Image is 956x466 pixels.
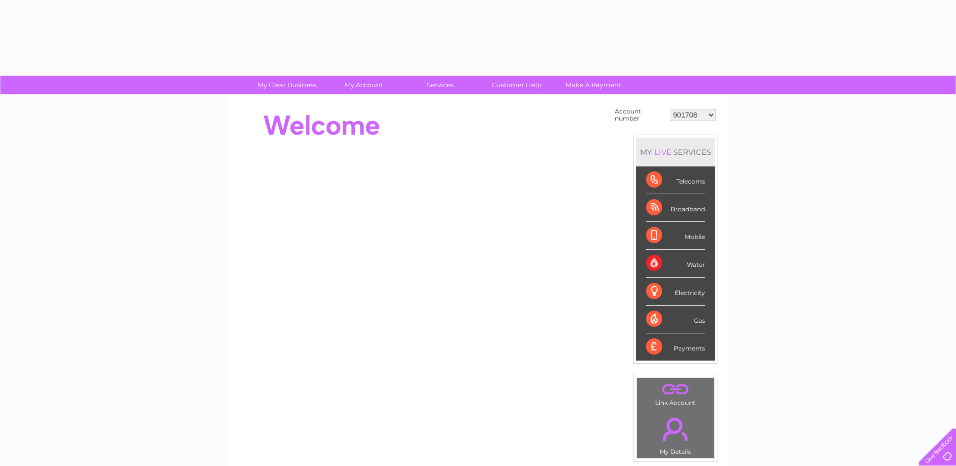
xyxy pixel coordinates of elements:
div: Payments [646,333,705,361]
a: My Clear Business [245,76,329,94]
a: My Account [322,76,405,94]
div: Water [646,250,705,277]
a: Customer Help [475,76,558,94]
td: Account number [612,105,667,125]
td: Link Account [636,377,715,409]
div: Electricity [646,278,705,306]
div: Gas [646,306,705,333]
div: MY SERVICES [636,138,715,166]
div: Mobile [646,222,705,250]
a: Make A Payment [552,76,635,94]
a: Services [399,76,482,94]
div: LIVE [652,147,673,157]
td: My Details [636,409,715,458]
div: Telecoms [646,166,705,194]
a: . [640,380,712,398]
div: Broadband [646,194,705,222]
a: . [640,412,712,447]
